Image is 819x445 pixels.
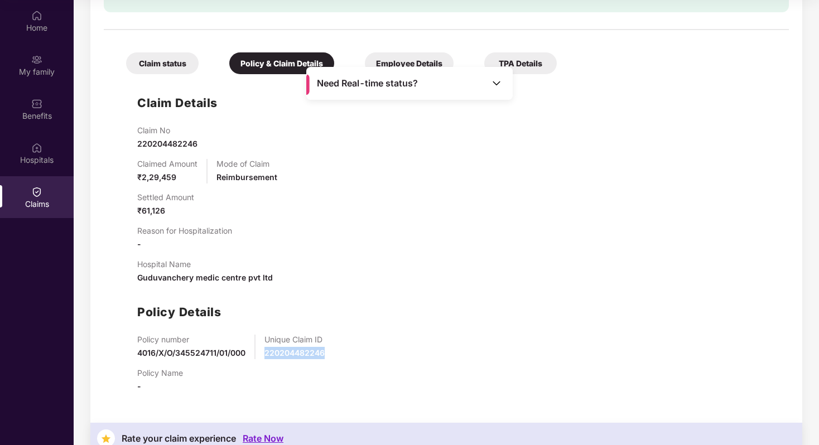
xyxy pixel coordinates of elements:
[31,186,42,197] img: svg+xml;base64,PHN2ZyBpZD0iQ2xhaW0iIHhtbG5zPSJodHRwOi8vd3d3LnczLm9yZy8yMDAwL3N2ZyIgd2lkdGg9IjIwIi...
[137,381,141,391] span: -
[137,368,183,378] p: Policy Name
[216,159,277,168] p: Mode of Claim
[137,206,165,215] span: ₹61,126
[137,303,221,321] h1: Policy Details
[126,52,199,74] div: Claim status
[229,52,334,74] div: Policy & Claim Details
[137,192,194,202] p: Settled Amount
[31,142,42,153] img: svg+xml;base64,PHN2ZyBpZD0iSG9zcGl0YWxzIiB4bWxucz0iaHR0cDovL3d3dy53My5vcmcvMjAwMC9zdmciIHdpZHRoPS...
[137,335,245,344] p: Policy number
[137,259,273,269] p: Hospital Name
[31,98,42,109] img: svg+xml;base64,PHN2ZyBpZD0iQmVuZWZpdHMiIHhtbG5zPSJodHRwOi8vd3d3LnczLm9yZy8yMDAwL3N2ZyIgd2lkdGg9Ij...
[264,335,325,344] p: Unique Claim ID
[137,139,197,148] span: 220204482246
[216,172,277,182] span: Reimbursement
[365,52,454,74] div: Employee Details
[484,52,557,74] div: TPA Details
[243,433,283,444] div: Rate Now
[137,273,273,282] span: Guduvanchery medic centre pvt ltd
[122,433,236,444] div: Rate your claim experience
[137,125,197,135] p: Claim No
[491,78,502,89] img: Toggle Icon
[137,172,176,182] span: ₹2,29,459
[137,159,197,168] p: Claimed Amount
[137,226,232,235] p: Reason for Hospitalization
[264,348,325,357] span: 220204482246
[317,78,418,89] span: Need Real-time status?
[137,348,245,357] span: 4016/X/O/345524711/01/000
[137,239,141,249] span: -
[31,10,42,21] img: svg+xml;base64,PHN2ZyBpZD0iSG9tZSIgeG1sbnM9Imh0dHA6Ly93d3cudzMub3JnLzIwMDAvc3ZnIiB3aWR0aD0iMjAiIG...
[31,54,42,65] img: svg+xml;base64,PHN2ZyB3aWR0aD0iMjAiIGhlaWdodD0iMjAiIHZpZXdCb3g9IjAgMCAyMCAyMCIgZmlsbD0ibm9uZSIgeG...
[137,94,218,112] h1: Claim Details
